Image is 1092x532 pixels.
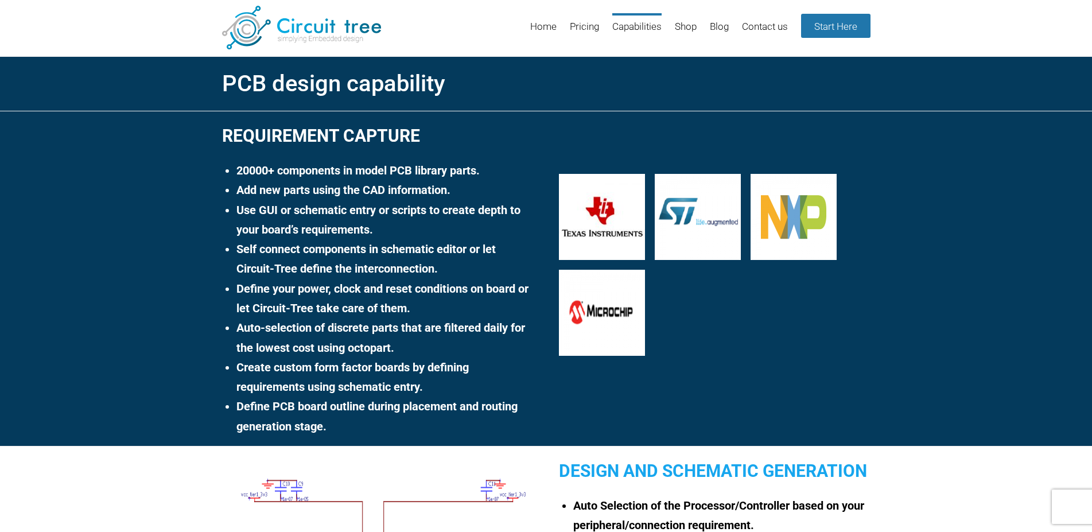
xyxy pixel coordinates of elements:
[742,13,788,51] a: Contact us
[801,14,871,38] a: Start Here
[236,200,533,240] li: Use GUI or schematic entry or scripts to create depth to your board’s requirements.
[236,161,533,180] li: 20000+ components in model PCB library parts.
[236,397,533,436] li: Define PCB board outline during placement and routing generation stage.
[236,318,533,358] li: Auto-selection of discrete parts that are filtered daily for the lowest cost using octopart.
[710,13,729,51] a: Blog
[530,13,557,51] a: Home
[222,6,381,49] img: Circuit Tree
[675,13,697,51] a: Shop
[612,13,662,51] a: Capabilities
[236,180,533,200] li: Add new parts using the CAD information.
[570,13,599,51] a: Pricing
[222,67,871,101] h1: PCB design capability
[559,456,870,486] h2: Design and Schematic Generation
[222,121,533,150] h2: Requirement Capture
[236,358,533,397] li: Create custom form factor boards by defining requirements using schematic entry.
[236,239,533,279] li: Self connect components in schematic editor or let Circuit-Tree define the interconnection.
[236,279,533,319] li: Define your power, clock and reset conditions on board or let Circuit-Tree take care of them.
